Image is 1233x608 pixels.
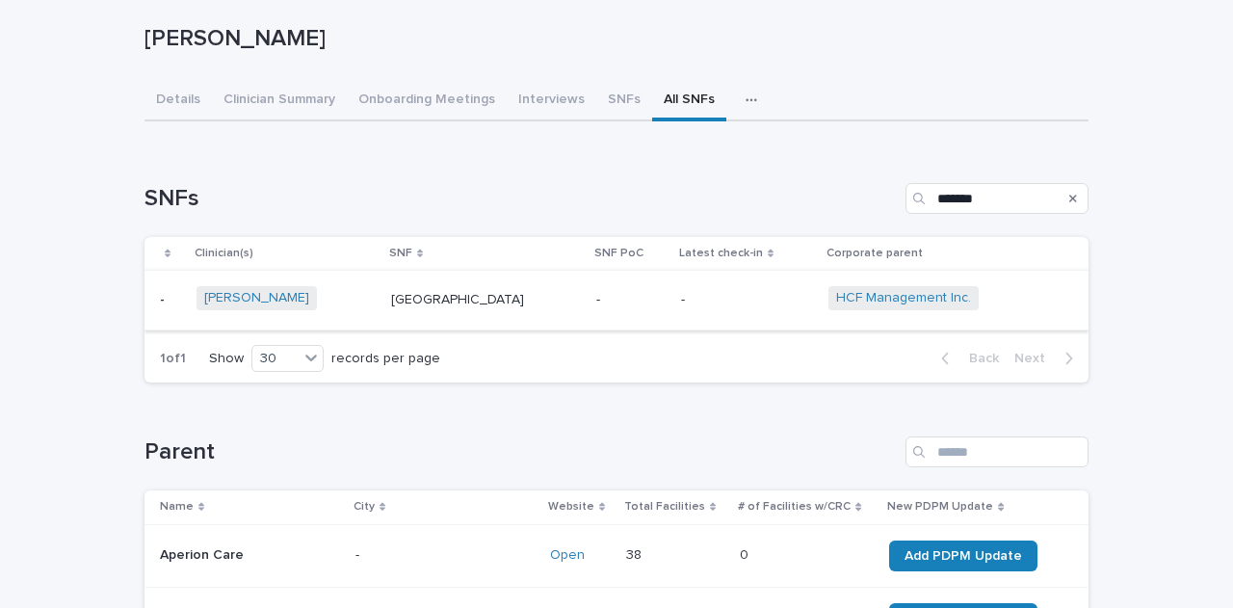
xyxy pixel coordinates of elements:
p: records per page [331,351,440,367]
p: Name [160,496,194,517]
p: SNF [389,243,412,264]
p: 0 [740,543,752,564]
p: - [596,292,666,308]
p: 1 of 1 [144,335,201,383]
div: - [355,547,359,564]
p: Clinician(s) [195,243,253,264]
span: Back [958,352,999,365]
a: HCF Management Inc. [836,290,971,306]
div: 30 [252,349,299,369]
p: Corporate parent [826,243,923,264]
input: Search [905,183,1089,214]
p: Website [548,496,594,517]
p: 38 [626,543,645,564]
a: [PERSON_NAME] [204,290,309,306]
button: Next [1007,350,1089,367]
button: Onboarding Meetings [347,81,507,121]
a: Add PDPM Update [889,541,1037,571]
button: Clinician Summary [212,81,347,121]
p: - [160,292,181,308]
p: Aperion Care [160,547,321,564]
p: # of Facilities w/CRC [738,496,851,517]
p: [GEOGRAPHIC_DATA] [391,292,552,308]
p: Latest check-in [679,243,763,264]
button: All SNFs [652,81,726,121]
tr: Aperion Care- Open3838 00 Add PDPM Update [144,524,1089,587]
button: SNFs [596,81,652,121]
input: Search [905,436,1089,467]
p: Show [209,351,244,367]
p: New PDPM Update [887,496,993,517]
span: Add PDPM Update [905,549,1022,563]
p: City [354,496,375,517]
a: Open [550,548,585,562]
p: Total Facilities [624,496,705,517]
span: Next [1014,352,1057,365]
button: Details [144,81,212,121]
h1: Parent [144,438,898,466]
h1: SNFs [144,185,898,213]
tr: -[PERSON_NAME] [GEOGRAPHIC_DATA]--HCF Management Inc. [144,271,1089,330]
p: - [681,292,813,308]
p: [PERSON_NAME] [144,25,1081,53]
button: Back [926,350,1007,367]
button: Interviews [507,81,596,121]
p: SNF PoC [594,243,643,264]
